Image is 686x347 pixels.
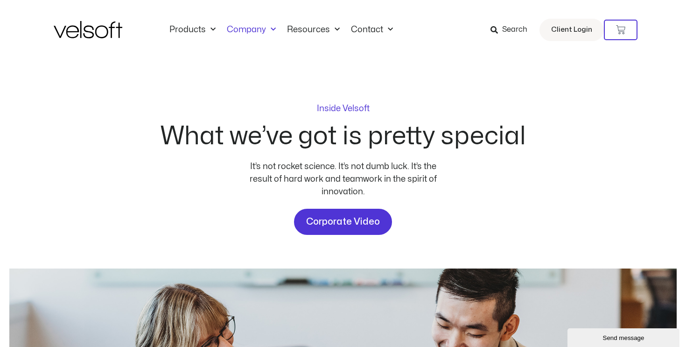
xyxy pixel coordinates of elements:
[317,105,370,113] p: Inside Velsoft
[345,25,399,35] a: ContactMenu Toggle
[294,209,392,235] a: Corporate Video
[54,21,122,38] img: Velsoft Training Materials
[306,214,380,229] span: Corporate Video
[551,24,592,36] span: Client Login
[221,25,281,35] a: CompanyMenu Toggle
[539,19,604,41] a: Client Login
[502,24,527,36] span: Search
[281,25,345,35] a: ResourcesMenu Toggle
[567,326,681,347] iframe: chat widget
[164,25,221,35] a: ProductsMenu Toggle
[161,124,526,149] h2: What we’ve got is pretty special
[245,160,441,198] div: It’s not rocket science. It’s not dumb luck. It’s the result of hard work and teamwork in the spi...
[490,22,534,38] a: Search
[164,25,399,35] nav: Menu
